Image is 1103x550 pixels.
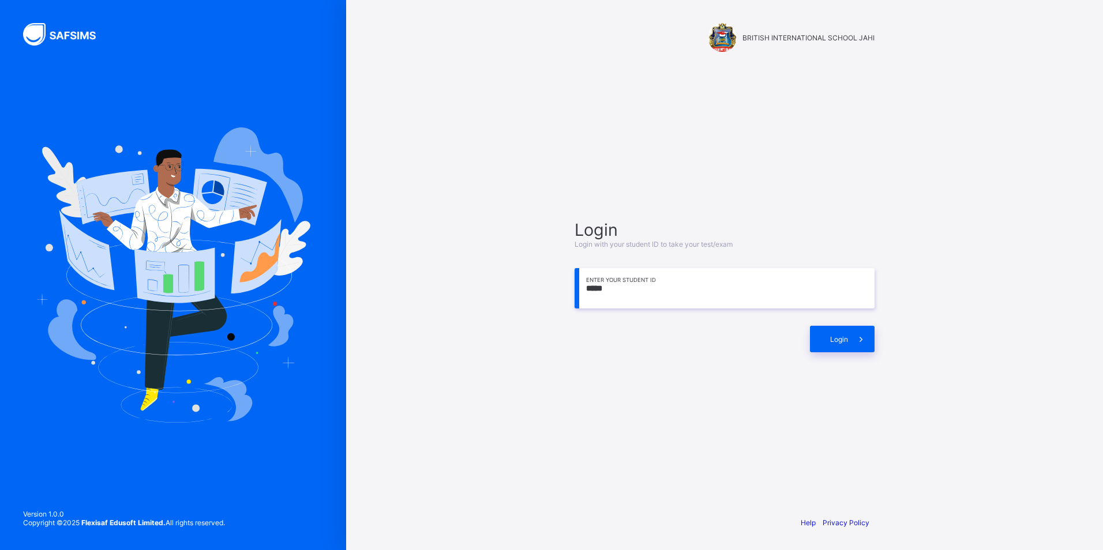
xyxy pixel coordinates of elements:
[575,220,875,240] span: Login
[23,518,225,527] span: Copyright © 2025 All rights reserved.
[801,518,816,527] a: Help
[23,23,110,46] img: SAFSIMS Logo
[575,240,733,248] span: Login with your student ID to take your test/exam
[81,518,166,527] strong: Flexisaf Edusoft Limited.
[36,127,310,423] img: Hero Image
[742,33,875,42] span: BRITISH INTERNATIONAL SCHOOL JAHI
[823,518,869,527] a: Privacy Policy
[830,335,848,344] span: Login
[23,510,225,518] span: Version 1.0.0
